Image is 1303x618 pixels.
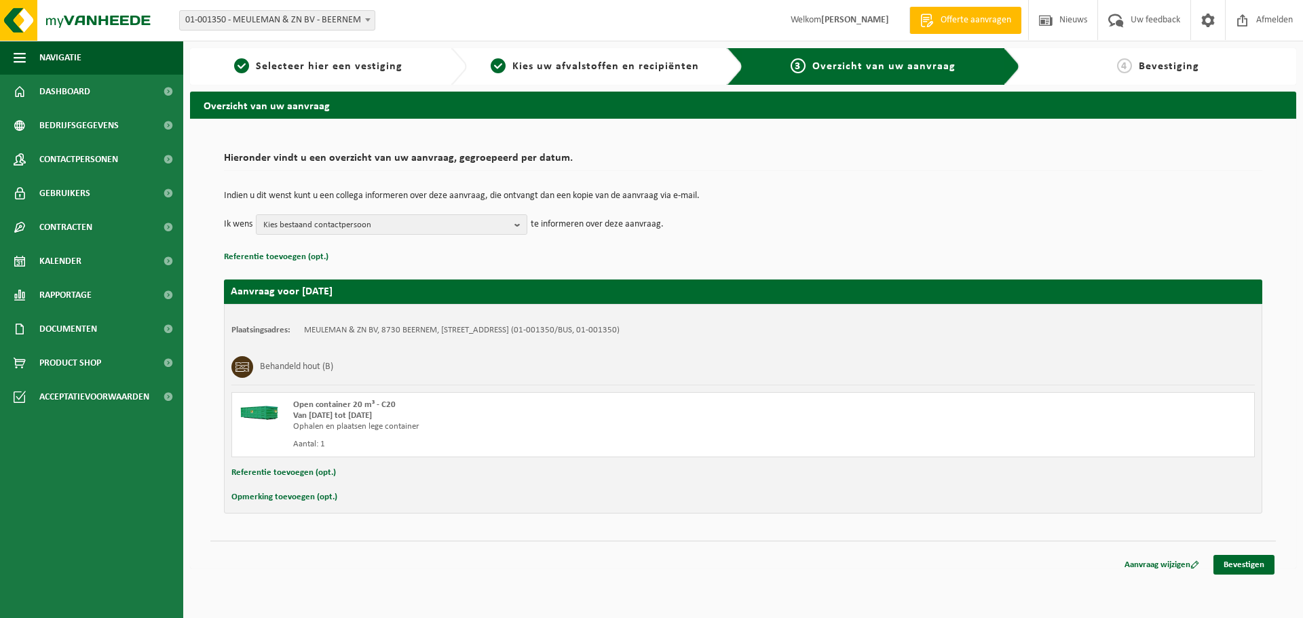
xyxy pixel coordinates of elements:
[791,58,806,73] span: 3
[224,153,1262,171] h2: Hieronder vindt u een overzicht van uw aanvraag, gegroepeerd per datum.
[39,244,81,278] span: Kalender
[256,214,527,235] button: Kies bestaand contactpersoon
[180,11,375,30] span: 01-001350 - MEULEMAN & ZN BV - BEERNEM
[937,14,1015,27] span: Offerte aanvragen
[39,109,119,142] span: Bedrijfsgegevens
[1117,58,1132,73] span: 4
[231,326,290,334] strong: Plaatsingsadres:
[39,210,92,244] span: Contracten
[39,346,101,380] span: Product Shop
[512,61,699,72] span: Kies uw afvalstoffen en recipiënten
[39,380,149,414] span: Acceptatievoorwaarden
[224,248,328,266] button: Referentie toevoegen (opt.)
[39,312,97,346] span: Documenten
[224,191,1262,201] p: Indien u dit wenst kunt u een collega informeren over deze aanvraag, die ontvangt dan een kopie v...
[39,142,118,176] span: Contactpersonen
[231,286,333,297] strong: Aanvraag voor [DATE]
[293,421,797,432] div: Ophalen en plaatsen lege container
[909,7,1021,34] a: Offerte aanvragen
[231,488,337,506] button: Opmerking toevoegen (opt.)
[39,75,90,109] span: Dashboard
[293,411,372,420] strong: Van [DATE] tot [DATE]
[821,15,889,25] strong: [PERSON_NAME]
[260,356,333,378] h3: Behandeld hout (B)
[1213,555,1274,575] a: Bevestigen
[190,92,1296,118] h2: Overzicht van uw aanvraag
[304,325,620,336] td: MEULEMAN & ZN BV, 8730 BEERNEM, [STREET_ADDRESS] (01-001350/BUS, 01-001350)
[39,176,90,210] span: Gebruikers
[224,214,252,235] p: Ik wens
[231,464,336,482] button: Referentie toevoegen (opt.)
[491,58,506,73] span: 2
[256,61,402,72] span: Selecteer hier een vestiging
[531,214,664,235] p: te informeren over deze aanvraag.
[474,58,717,75] a: 2Kies uw afvalstoffen en recipiënten
[293,439,797,450] div: Aantal: 1
[234,58,249,73] span: 1
[39,41,81,75] span: Navigatie
[812,61,956,72] span: Overzicht van uw aanvraag
[263,215,509,235] span: Kies bestaand contactpersoon
[293,400,396,409] span: Open container 20 m³ - C20
[239,400,280,420] img: HK-XC-20-GN-00.png
[39,278,92,312] span: Rapportage
[1114,555,1209,575] a: Aanvraag wijzigen
[179,10,375,31] span: 01-001350 - MEULEMAN & ZN BV - BEERNEM
[197,58,440,75] a: 1Selecteer hier een vestiging
[1139,61,1199,72] span: Bevestiging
